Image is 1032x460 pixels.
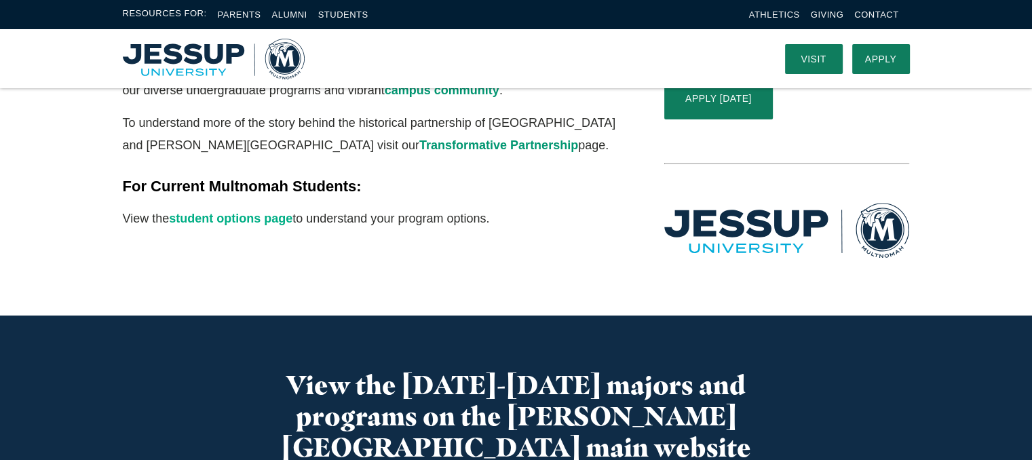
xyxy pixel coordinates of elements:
a: Contact [854,9,898,20]
a: Home [123,39,305,79]
h5: For Current Multnomah Students: [123,176,639,197]
a: APPLY [DATE] [664,79,773,119]
a: Visit [785,44,843,74]
a: Apply [852,44,910,74]
a: Students [318,9,368,20]
a: Giving [811,9,844,20]
img: Multnomah University Logo [123,39,305,79]
img: Multnomah Campus of Jessup University [664,203,910,258]
p: To understand more of the story behind the historical partnership of [GEOGRAPHIC_DATA] and [PERSO... [123,112,639,156]
a: student options page [169,212,292,225]
a: Transformative Partnership [419,138,578,152]
a: Alumni [271,9,307,20]
a: Athletics [749,9,800,20]
a: campus community [385,83,499,97]
span: Resources For: [123,7,207,22]
a: Parents [218,9,261,20]
p: View the to understand your program options. [123,208,639,229]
